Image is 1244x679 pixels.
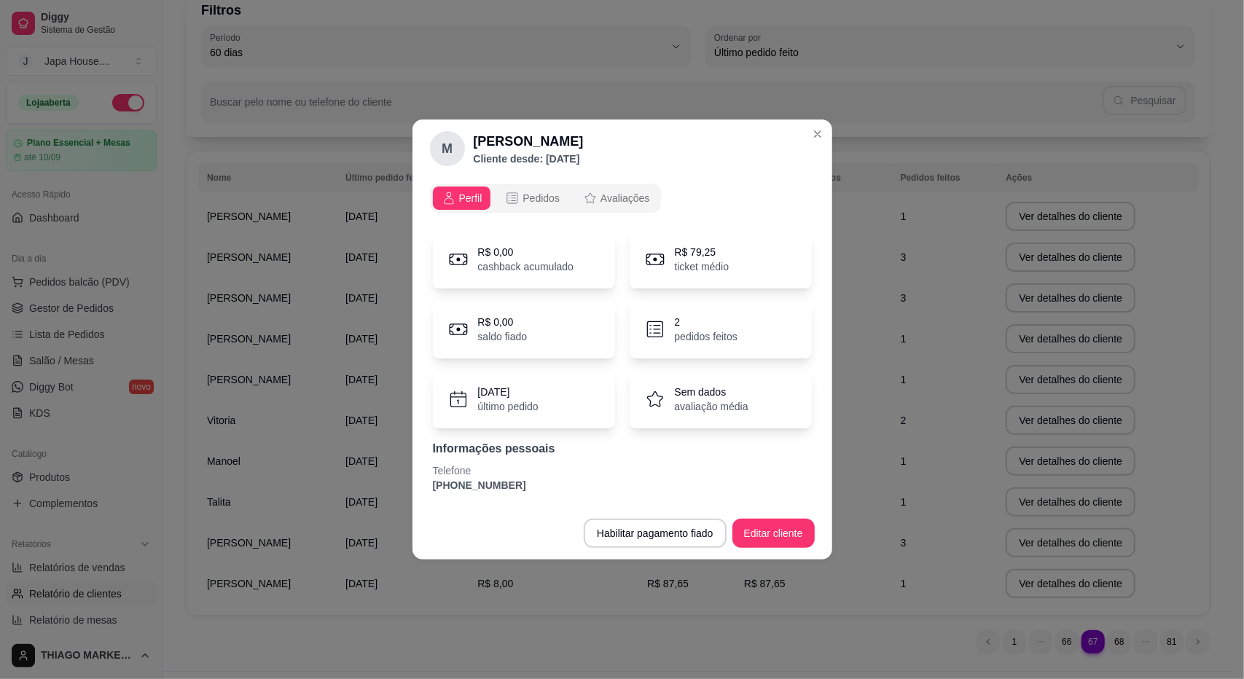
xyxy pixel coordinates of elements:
p: R$ 79,25 [675,245,729,259]
p: avaliação média [675,399,748,414]
span: Avaliações [601,191,649,205]
p: cashback acumulado [478,259,574,274]
p: pedidos feitos [675,329,738,344]
p: R$ 0,00 [478,245,574,259]
div: opções [430,184,815,213]
p: [DATE] [478,385,539,399]
div: opções [430,184,662,213]
button: Habilitar pagamento fiado [584,519,727,548]
p: R$ 0,00 [478,315,528,329]
p: [PHONE_NUMBER] [433,478,812,492]
span: Perfil [459,191,482,205]
p: 2 [675,315,738,329]
p: Sem dados [675,385,748,399]
button: Editar cliente [732,519,815,548]
p: ticket médio [675,259,729,274]
button: Close [806,122,829,146]
p: saldo fiado [478,329,528,344]
div: M [430,131,465,166]
p: Telefone [433,463,812,478]
p: Informações pessoais [433,440,812,458]
h2: [PERSON_NAME] [474,131,584,152]
p: último pedido [478,399,539,414]
p: Cliente desde: [DATE] [474,152,584,166]
span: Pedidos [523,191,560,205]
